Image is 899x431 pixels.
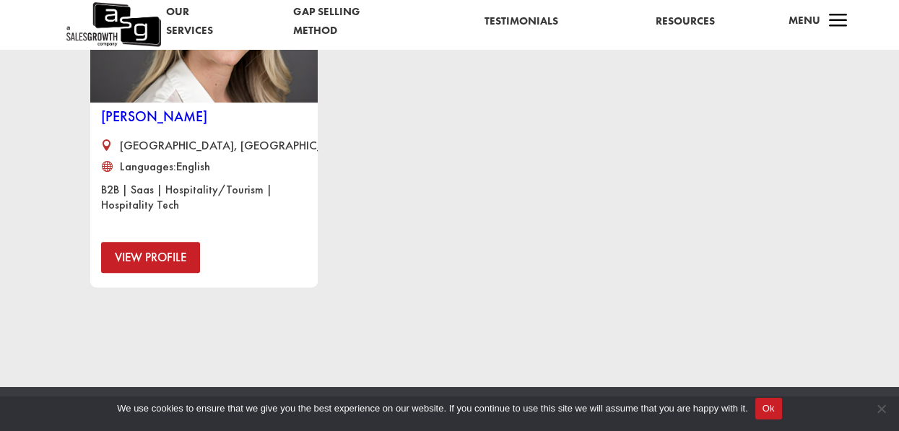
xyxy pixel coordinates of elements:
button: Ok [755,398,782,419]
span: We use cookies to ensure that we give you the best experience on our website. If you continue to ... [117,401,747,416]
span: Menu [789,13,820,27]
span: No [874,401,888,416]
p: [GEOGRAPHIC_DATA], [GEOGRAPHIC_DATA] [120,137,325,153]
a: [PERSON_NAME] [101,107,207,126]
span: : [173,158,176,174]
a: Resources [656,12,715,31]
a: Testimonials [485,12,558,31]
a: Gap Selling Method [293,3,387,40]
span: a [824,7,853,36]
a: Our Services [166,3,226,40]
a: View Profile [101,242,200,273]
p: B2B | Saas | Hospitality/Tourism | Hospitality Tech [101,183,306,213]
p: English [120,158,306,174]
span: Languages [120,158,176,174]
